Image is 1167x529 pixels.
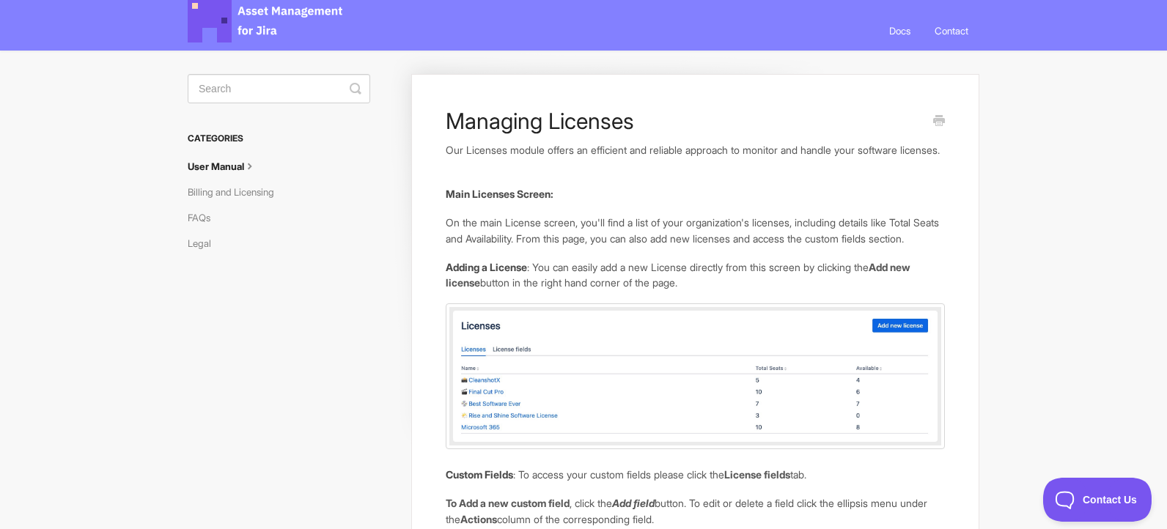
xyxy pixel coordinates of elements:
[878,11,921,51] a: Docs
[446,142,945,158] p: Our Licenses module offers an efficient and reliable approach to monitor and handle your software...
[446,497,570,509] b: To Add a new custom field
[188,180,285,204] a: Billing and Licensing
[188,125,370,152] h3: Categories
[446,215,945,246] p: On the main License screen, you'll find a list of your organization's licenses, including details...
[612,497,655,509] b: Add field
[446,261,527,273] strong: Adding a License
[446,108,923,134] h1: Managing Licenses
[446,467,945,483] p: : To access your custom fields please click the tab.
[446,495,945,527] p: , click the button. To edit or delete a field click the ellipsis menu under the column of the cor...
[188,232,222,255] a: Legal
[446,259,945,291] p: : You can easily add a new License directly from this screen by clicking the button in the right ...
[924,11,979,51] a: Contact
[1043,478,1152,522] iframe: Toggle Customer Support
[188,74,370,103] input: Search
[446,303,945,449] img: file-42Hoaol4Sj.jpg
[446,468,513,481] strong: Custom Fields
[188,155,268,178] a: User Manual
[724,468,790,481] b: License fields
[188,206,221,229] a: FAQs
[460,513,497,525] b: Actions
[933,114,945,130] a: Print this Article
[446,188,553,200] strong: Main Licenses Screen:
